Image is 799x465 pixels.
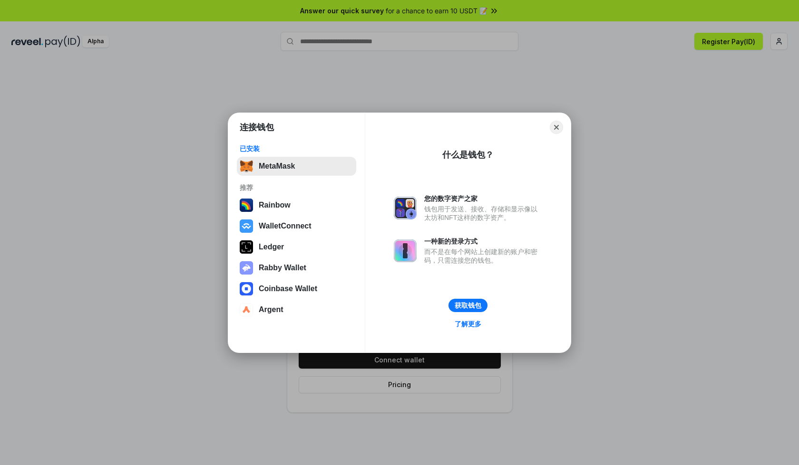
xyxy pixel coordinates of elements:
[550,121,563,134] button: Close
[259,285,317,293] div: Coinbase Wallet
[259,162,295,171] div: MetaMask
[394,197,417,219] img: svg+xml,%3Csvg%20xmlns%3D%22http%3A%2F%2Fwww.w3.org%2F2000%2Fsvg%22%20fill%3D%22none%22%20viewBox...
[237,279,356,298] button: Coinbase Wallet
[237,300,356,319] button: Argent
[424,205,542,222] div: 钱包用于发送、接收、存储和显示像以太坊和NFT这样的数字资产。
[424,247,542,265] div: 而不是在每个网站上创建新的账户和密码，只需连接您的钱包。
[259,201,291,209] div: Rainbow
[240,122,274,133] h1: 连接钱包
[455,301,481,310] div: 获取钱包
[259,264,306,272] div: Rabby Wallet
[442,149,494,161] div: 什么是钱包？
[240,303,253,316] img: svg+xml,%3Csvg%20width%3D%2228%22%20height%3D%2228%22%20viewBox%3D%220%200%2028%2028%22%20fill%3D...
[240,144,353,153] div: 已安装
[237,237,356,256] button: Ledger
[259,222,312,230] div: WalletConnect
[240,282,253,295] img: svg+xml,%3Csvg%20width%3D%2228%22%20height%3D%2228%22%20viewBox%3D%220%200%2028%2028%22%20fill%3D...
[240,199,253,212] img: svg+xml,%3Csvg%20width%3D%22120%22%20height%3D%22120%22%20viewBox%3D%220%200%20120%20120%22%20fil...
[240,160,253,173] img: svg+xml,%3Csvg%20fill%3D%22none%22%20height%3D%2233%22%20viewBox%3D%220%200%2035%2033%22%20width%...
[449,318,487,330] a: 了解更多
[237,157,356,176] button: MetaMask
[237,196,356,215] button: Rainbow
[259,305,283,314] div: Argent
[424,237,542,246] div: 一种新的登录方式
[455,320,481,328] div: 了解更多
[240,219,253,233] img: svg+xml,%3Csvg%20width%3D%2228%22%20height%3D%2228%22%20viewBox%3D%220%200%2028%2028%22%20fill%3D...
[424,194,542,203] div: 您的数字资产之家
[240,261,253,275] img: svg+xml,%3Csvg%20xmlns%3D%22http%3A%2F%2Fwww.w3.org%2F2000%2Fsvg%22%20fill%3D%22none%22%20viewBox...
[240,240,253,254] img: svg+xml,%3Csvg%20xmlns%3D%22http%3A%2F%2Fwww.w3.org%2F2000%2Fsvg%22%20width%3D%2228%22%20height%3...
[394,239,417,262] img: svg+xml,%3Csvg%20xmlns%3D%22http%3A%2F%2Fwww.w3.org%2F2000%2Fsvg%22%20fill%3D%22none%22%20viewBox...
[259,243,284,251] div: Ledger
[448,299,487,312] button: 获取钱包
[237,258,356,277] button: Rabby Wallet
[237,217,356,236] button: WalletConnect
[240,183,353,192] div: 推荐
